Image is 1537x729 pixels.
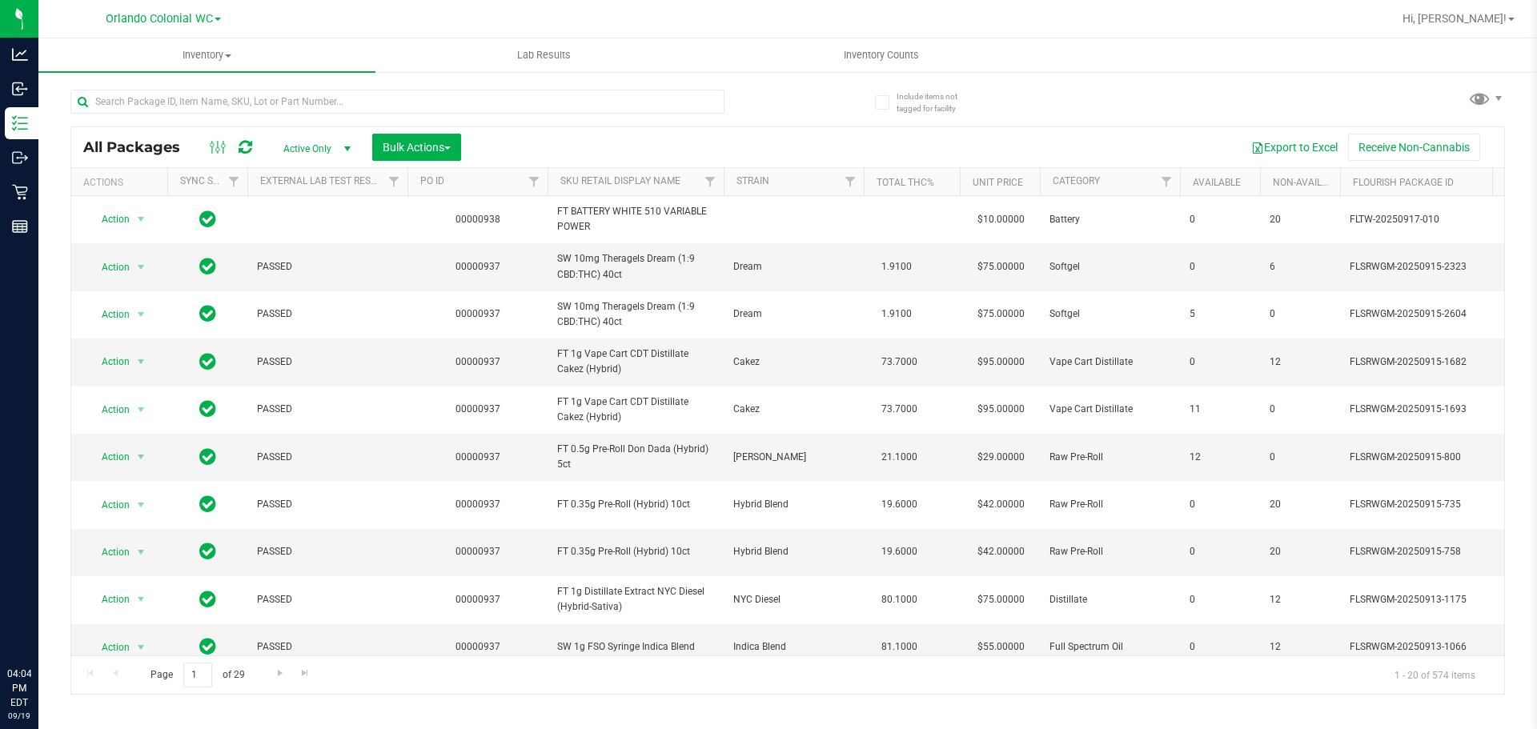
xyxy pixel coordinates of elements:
span: FT BATTERY WHITE 510 VARIABLE POWER [557,204,714,234]
span: [PERSON_NAME] [733,450,854,465]
span: PASSED [257,450,398,465]
button: Bulk Actions [372,134,461,161]
span: 12 [1190,450,1250,465]
span: 0 [1190,354,1250,370]
a: Filter [221,168,247,195]
span: PASSED [257,497,398,512]
span: 20 [1270,212,1330,227]
span: Action [87,588,130,611]
a: Inventory [38,38,375,72]
span: $10.00000 [969,208,1033,231]
span: Hybrid Blend [733,544,854,559]
span: $75.00000 [969,588,1033,611]
span: Lab Results [496,48,592,62]
span: 1 - 20 of 574 items [1382,663,1488,687]
span: 21.1000 [873,446,925,469]
a: SKU Retail Display Name [560,175,680,186]
span: FLSRWGM-20250915-758 [1350,544,1507,559]
span: Hybrid Blend [733,497,854,512]
span: FT 0.5g Pre-Roll Don Dada (Hybrid) 5ct [557,442,714,472]
span: Dream [733,306,854,322]
span: SW 10mg Theragels Dream (1:9 CBD:THC) 40ct [557,251,714,282]
span: $42.00000 [969,493,1033,516]
inline-svg: Retail [12,184,28,200]
span: PASSED [257,544,398,559]
span: Distillate [1049,592,1170,607]
span: 19.6000 [873,493,925,516]
span: Full Spectrum Oil [1049,639,1170,655]
span: 0 [1270,450,1330,465]
button: Export to Excel [1241,134,1348,161]
a: Filter [381,168,407,195]
span: select [131,350,151,373]
span: select [131,399,151,421]
span: Action [87,303,130,326]
span: select [131,588,151,611]
span: 20 [1270,497,1330,512]
span: 19.6000 [873,540,925,563]
a: 00000937 [455,308,500,319]
span: select [131,494,151,516]
span: Action [87,256,130,278]
span: PASSED [257,259,398,274]
a: Available [1193,177,1241,188]
a: Filter [837,168,864,195]
span: FLSRWGM-20250915-735 [1350,497,1507,512]
span: FT 0.35g Pre-Roll (Hybrid) 10ct [557,497,714,512]
span: Action [87,350,130,373]
span: In Sync [199,493,216,515]
a: Go to the last page [294,663,317,684]
span: select [131,636,151,659]
span: select [131,303,151,326]
span: $75.00000 [969,255,1033,278]
span: 6 [1270,259,1330,274]
span: In Sync [199,540,216,563]
a: Lab Results [375,38,712,72]
inline-svg: Reports [12,218,28,234]
a: Go to the next page [268,663,291,684]
span: $95.00000 [969,350,1033,374]
span: Vape Cart Distillate [1049,354,1170,370]
span: 12 [1270,592,1330,607]
span: FLSRWGM-20250915-1682 [1350,354,1507,370]
span: Action [87,636,130,659]
span: In Sync [199,208,216,230]
a: Non-Available [1273,177,1344,188]
span: 5 [1190,306,1250,322]
span: In Sync [199,635,216,658]
span: In Sync [199,446,216,468]
span: NYC Diesel [733,592,854,607]
span: 0 [1270,402,1330,417]
span: Action [87,208,130,230]
span: In Sync [199,302,216,325]
a: Inventory Counts [712,38,1049,72]
input: Search Package ID, Item Name, SKU, Lot or Part Number... [70,90,724,114]
a: Filter [521,168,548,195]
span: select [131,256,151,278]
span: PASSED [257,306,398,322]
div: Actions [83,177,161,188]
p: 04:04 PM EDT [7,667,31,710]
span: Battery [1049,212,1170,227]
span: FLSRWGM-20250913-1175 [1350,592,1507,607]
span: PASSED [257,354,398,370]
a: Total THC% [877,177,934,188]
span: 20 [1270,544,1330,559]
a: 00000937 [455,451,500,463]
span: Softgel [1049,306,1170,322]
span: In Sync [199,255,216,278]
span: Inventory Counts [822,48,941,62]
span: FLSRWGM-20250915-2323 [1350,259,1507,274]
span: SW 10mg Theragels Dream (1:9 CBD:THC) 40ct [557,299,714,330]
span: Raw Pre-Roll [1049,544,1170,559]
a: Filter [1154,168,1180,195]
button: Receive Non-Cannabis [1348,134,1480,161]
span: Inventory [38,48,375,62]
span: Action [87,541,130,563]
span: Softgel [1049,259,1170,274]
span: Bulk Actions [383,141,451,154]
span: 1.9100 [873,255,920,278]
span: $42.00000 [969,540,1033,563]
span: 0 [1190,497,1250,512]
span: 80.1000 [873,588,925,611]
